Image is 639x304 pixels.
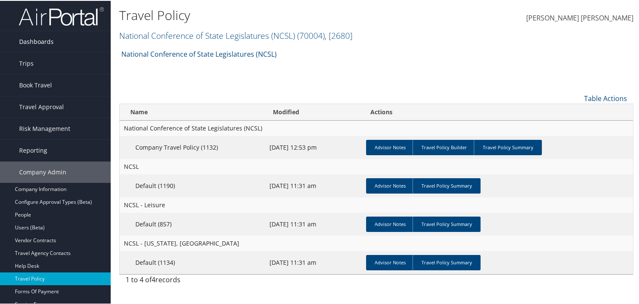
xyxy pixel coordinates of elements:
[120,120,633,135] td: National Conference of State Legislatures (NCSL)
[119,29,352,41] a: National Conference of State Legislatures (NCSL)
[584,93,627,102] a: Table Actions
[265,135,363,158] td: [DATE] 12:53 pm
[363,103,633,120] th: Actions
[19,96,64,117] span: Travel Approval
[19,139,47,160] span: Reporting
[265,174,363,197] td: [DATE] 11:31 am
[366,254,414,269] a: Advisor Notes
[120,103,265,120] th: Name: activate to sort column ascending
[19,161,66,182] span: Company Admin
[120,235,633,250] td: NCSL - [US_STATE], [GEOGRAPHIC_DATA]
[120,158,633,174] td: NCSL
[474,139,542,154] a: Travel Policy Summary
[366,216,414,231] a: Advisor Notes
[119,6,462,23] h1: Travel Policy
[126,274,241,288] div: 1 to 4 of records
[19,30,54,52] span: Dashboards
[19,117,70,139] span: Risk Management
[413,177,481,193] a: Travel Policy Summary
[526,4,633,31] a: [PERSON_NAME] [PERSON_NAME]
[19,6,104,26] img: airportal-logo.png
[265,250,363,273] td: [DATE] 11:31 am
[297,29,325,41] span: ( 70004 )
[413,254,481,269] a: Travel Policy Summary
[413,216,481,231] a: Travel Policy Summary
[120,212,265,235] td: Default (857)
[265,103,363,120] th: Modified: activate to sort column ascending
[120,135,265,158] td: Company Travel Policy (1132)
[120,174,265,197] td: Default (1190)
[152,274,155,284] span: 4
[366,177,414,193] a: Advisor Notes
[265,212,363,235] td: [DATE] 11:31 am
[19,74,52,95] span: Book Travel
[120,197,633,212] td: NCSL - Leisure
[19,52,34,73] span: Trips
[120,250,265,273] td: Default (1134)
[121,45,277,62] a: National Conference of State Legislatures (NCSL)
[366,139,414,154] a: Advisor Notes
[413,139,476,154] a: Travel Policy Builder
[325,29,352,41] span: , [ 2680 ]
[526,12,633,22] span: [PERSON_NAME] [PERSON_NAME]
